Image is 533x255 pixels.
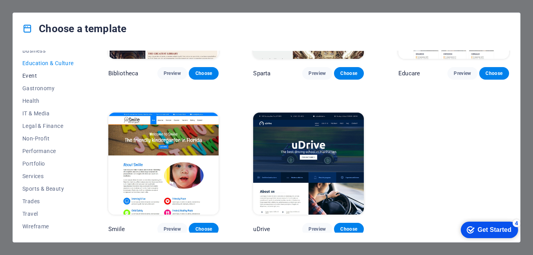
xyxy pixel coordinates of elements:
button: Choose [189,223,219,235]
button: Wireframe [22,220,74,233]
span: IT & Media [22,110,74,117]
p: uDrive [253,225,270,233]
button: Preview [302,67,332,80]
button: Travel [22,208,74,220]
img: Smiile [108,113,219,215]
p: Smiile [108,225,125,233]
div: Get Started [23,9,57,16]
span: Preview [454,70,471,76]
span: Travel [22,211,74,217]
p: Educare [398,69,420,77]
button: Preview [447,67,477,80]
span: Gastronomy [22,85,74,91]
span: Preview [164,70,181,76]
button: Portfolio [22,157,74,170]
button: Performance [22,145,74,157]
span: Preview [308,226,326,232]
button: Preview [302,223,332,235]
button: Legal & Finance [22,120,74,132]
span: Preview [164,226,181,232]
button: Trades [22,195,74,208]
button: Sports & Beauty [22,182,74,195]
span: Portfolio [22,160,74,167]
button: Choose [334,67,364,80]
span: Health [22,98,74,104]
button: Preview [157,67,187,80]
span: Performance [22,148,74,154]
div: 4 [58,2,66,9]
p: Bibliotheca [108,69,139,77]
span: Services [22,173,74,179]
span: Sports & Beauty [22,186,74,192]
span: Education & Culture [22,60,74,66]
span: Choose [195,70,212,76]
span: Choose [340,70,358,76]
span: Business [22,47,74,54]
button: Business [22,44,74,57]
button: Services [22,170,74,182]
div: Get Started 4 items remaining, 20% complete [6,4,64,20]
img: uDrive [253,113,364,215]
button: Education & Culture [22,57,74,69]
span: Preview [308,70,326,76]
h4: Choose a template [22,22,126,35]
button: Gastronomy [22,82,74,95]
span: Trades [22,198,74,204]
p: Sparta [253,69,270,77]
span: Choose [340,226,358,232]
button: Event [22,69,74,82]
span: Choose [195,226,212,232]
span: Legal & Finance [22,123,74,129]
button: Preview [157,223,187,235]
button: Non-Profit [22,132,74,145]
button: Health [22,95,74,107]
span: Event [22,73,74,79]
span: Non-Profit [22,135,74,142]
button: Choose [479,67,509,80]
span: Choose [486,70,503,76]
button: IT & Media [22,107,74,120]
button: Choose [334,223,364,235]
button: Choose [189,67,219,80]
span: Wireframe [22,223,74,229]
